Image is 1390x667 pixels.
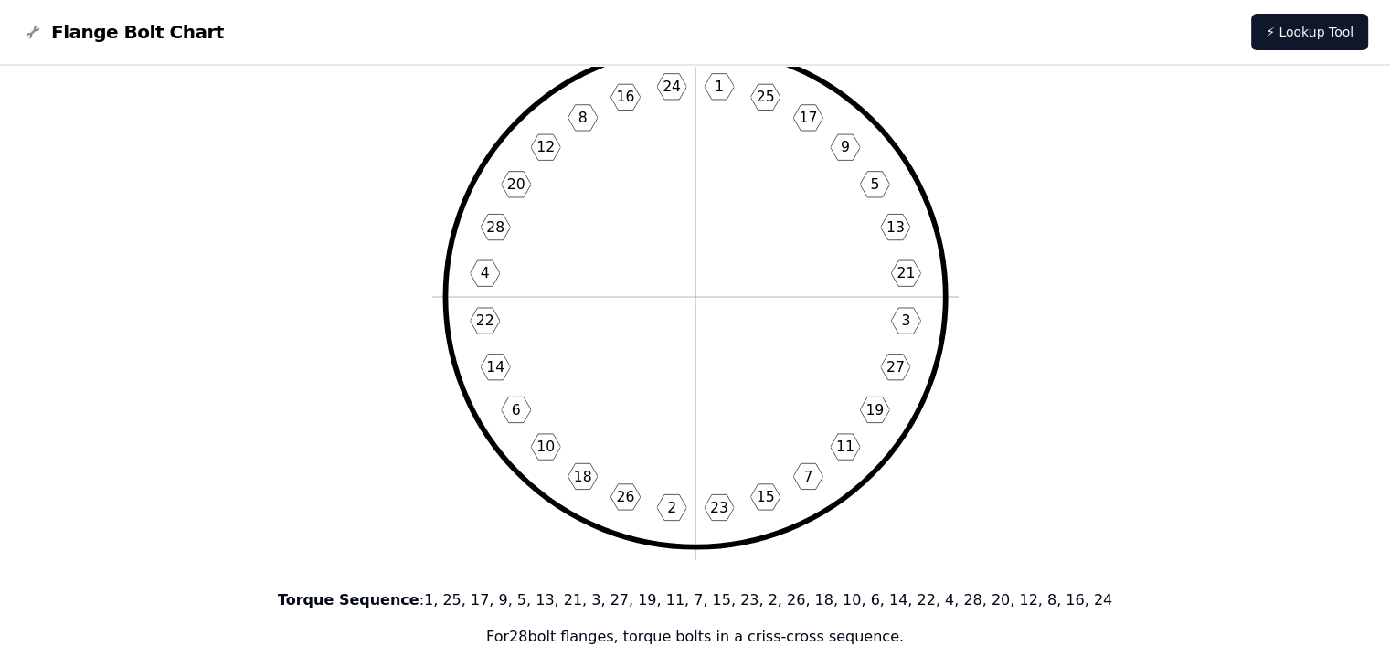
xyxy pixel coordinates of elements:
[667,499,676,516] text: 2
[475,312,493,329] text: 22
[756,488,774,505] text: 15
[573,467,591,484] text: 18
[205,589,1186,611] p: : 1, 25, 17, 9, 5, 13, 21, 3, 27, 19, 11, 7, 15, 23, 2, 26, 18, 10, 6, 14, 22, 4, 28, 20, 12, 8, ...
[278,591,419,609] b: Torque Sequence
[756,88,774,105] text: 25
[616,488,634,505] text: 26
[799,109,817,126] text: 17
[511,401,520,418] text: 6
[663,78,681,95] text: 24
[536,138,555,155] text: 12
[714,78,723,95] text: 1
[486,358,504,376] text: 14
[840,138,849,155] text: 9
[578,109,587,126] text: 8
[480,264,489,281] text: 4
[886,358,904,376] text: 27
[897,264,915,281] text: 21
[901,312,910,329] text: 3
[835,438,854,455] text: 11
[205,626,1186,648] p: For 28 bolt flanges, torque bolts in a criss-cross sequence.
[803,467,812,484] text: 7
[870,175,879,193] text: 5
[22,19,224,45] a: Flange Bolt Chart LogoFlange Bolt Chart
[51,19,224,45] span: Flange Bolt Chart
[616,88,634,105] text: 16
[865,401,884,418] text: 19
[886,218,904,236] text: 13
[486,218,504,236] text: 28
[709,499,727,516] text: 23
[506,175,525,193] text: 20
[536,438,555,455] text: 10
[1251,14,1368,50] a: ⚡ Lookup Tool
[22,21,44,43] img: Flange Bolt Chart Logo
